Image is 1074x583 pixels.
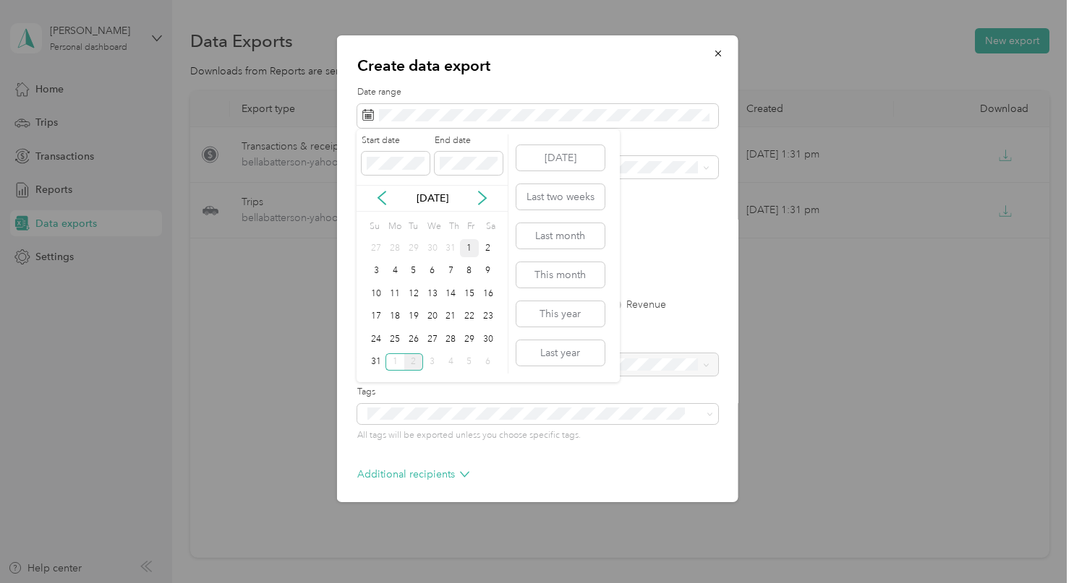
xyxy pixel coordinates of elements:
div: 25 [385,330,404,348]
div: 12 [404,285,423,303]
button: Last year [516,340,605,366]
div: 31 [441,239,460,257]
div: 23 [479,308,498,326]
div: 5 [404,262,423,280]
label: Date range [357,86,717,99]
div: 29 [460,330,479,348]
div: 18 [385,308,404,326]
div: 27 [367,239,386,257]
label: Start date [362,134,430,147]
div: 27 [423,330,442,348]
button: [DATE] [516,145,605,170]
div: 3 [423,353,442,371]
div: 14 [441,285,460,303]
div: 21 [441,308,460,326]
div: 10 [367,285,386,303]
div: 13 [423,285,442,303]
p: All tags will be exported unless you choose specific tags. [357,429,717,442]
div: Th [446,217,460,237]
div: 30 [479,330,498,348]
div: Fr [465,217,479,237]
div: 5 [460,353,479,371]
div: 30 [423,239,442,257]
label: End date [435,134,503,147]
iframe: Everlance-gr Chat Button Frame [993,502,1074,583]
div: 22 [460,308,479,326]
div: 3 [367,262,386,280]
div: 1 [385,353,404,371]
div: Mo [385,217,401,237]
div: 6 [479,353,498,371]
div: 11 [385,285,404,303]
div: Su [367,217,381,237]
button: Last two weeks [516,184,605,210]
button: This year [516,301,605,327]
div: We [425,217,442,237]
p: Additional recipients [357,467,469,482]
div: 20 [423,308,442,326]
div: 9 [479,262,498,280]
div: 8 [460,262,479,280]
div: 2 [479,239,498,257]
div: 15 [460,285,479,303]
div: 4 [385,262,404,280]
div: Tu [406,217,420,237]
label: Tags [357,386,717,399]
p: Create data export [357,56,717,76]
button: This month [516,262,605,288]
div: 28 [441,330,460,348]
div: 28 [385,239,404,257]
div: 4 [441,353,460,371]
div: 24 [367,330,386,348]
div: 31 [367,353,386,371]
p: [DATE] [402,191,463,206]
div: 1 [460,239,479,257]
div: 16 [479,285,498,303]
div: Sa [484,217,498,237]
div: 29 [404,239,423,257]
div: 19 [404,308,423,326]
div: 7 [441,262,460,280]
div: 2 [404,353,423,371]
div: 17 [367,308,386,326]
button: Last month [516,223,605,249]
div: 6 [423,262,442,280]
div: 26 [404,330,423,348]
